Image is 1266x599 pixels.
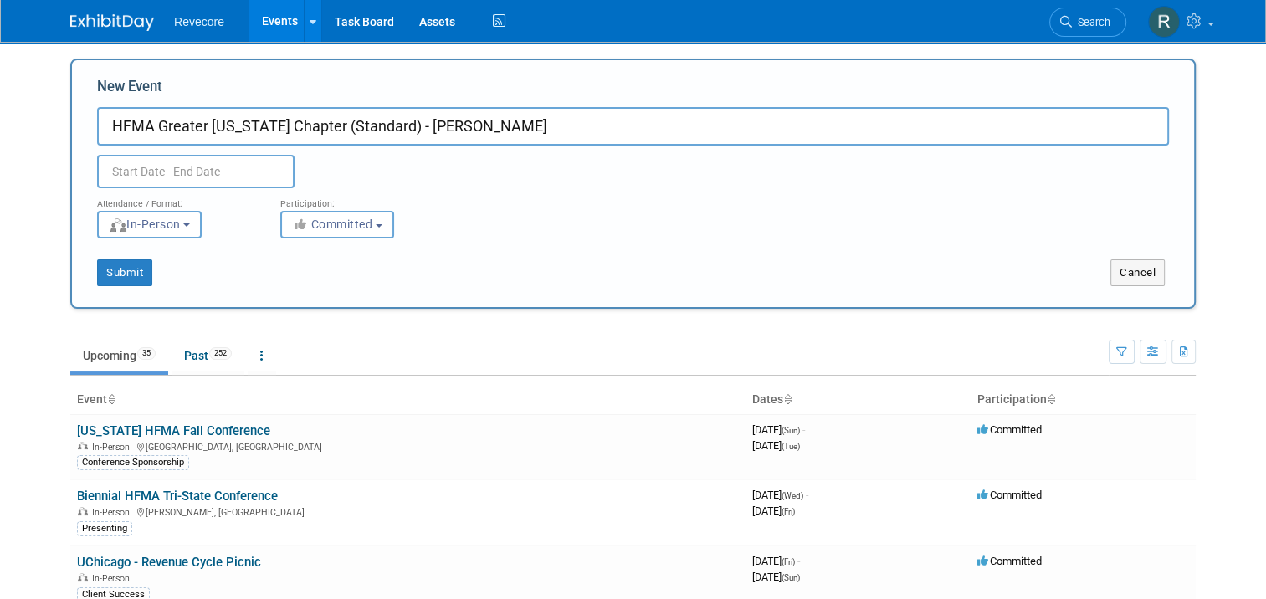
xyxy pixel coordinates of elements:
[172,340,244,371] a: Past252
[782,491,803,500] span: (Wed)
[77,439,739,453] div: [GEOGRAPHIC_DATA], [GEOGRAPHIC_DATA]
[752,423,805,436] span: [DATE]
[92,573,135,584] span: In-Person
[1047,392,1055,406] a: Sort by Participation Type
[782,573,800,582] span: (Sun)
[746,386,971,414] th: Dates
[292,218,373,231] span: Committed
[802,423,805,436] span: -
[97,107,1169,146] input: Name of Trade Show / Conference
[77,455,189,470] div: Conference Sponsorship
[77,423,270,438] a: [US_STATE] HFMA Fall Conference
[977,423,1042,436] span: Committed
[782,426,800,435] span: (Sun)
[977,489,1042,501] span: Committed
[78,573,88,581] img: In-Person Event
[1110,259,1165,286] button: Cancel
[70,14,154,31] img: ExhibitDay
[280,211,394,238] button: Committed
[977,555,1042,567] span: Committed
[77,521,132,536] div: Presenting
[97,155,295,188] input: Start Date - End Date
[97,259,152,286] button: Submit
[1049,8,1126,37] a: Search
[783,392,792,406] a: Sort by Start Date
[77,555,261,570] a: UChicago - Revenue Cycle Picnic
[78,442,88,450] img: In-Person Event
[77,504,739,518] div: [PERSON_NAME], [GEOGRAPHIC_DATA]
[782,507,795,516] span: (Fri)
[752,555,800,567] span: [DATE]
[752,504,795,517] span: [DATE]
[70,386,746,414] th: Event
[1148,6,1180,38] img: Rachael Sires
[174,15,224,28] span: Revecore
[78,507,88,515] img: In-Person Event
[137,347,156,360] span: 35
[97,188,255,210] div: Attendance / Format:
[752,489,808,501] span: [DATE]
[70,340,168,371] a: Upcoming35
[782,442,800,451] span: (Tue)
[752,439,800,452] span: [DATE]
[97,211,202,238] button: In-Person
[97,77,162,103] label: New Event
[971,386,1196,414] th: Participation
[107,392,115,406] a: Sort by Event Name
[782,557,795,566] span: (Fri)
[109,218,181,231] span: In-Person
[92,442,135,453] span: In-Person
[797,555,800,567] span: -
[1072,16,1110,28] span: Search
[209,347,232,360] span: 252
[77,489,278,504] a: Biennial HFMA Tri-State Conference
[752,571,800,583] span: [DATE]
[280,188,438,210] div: Participation:
[806,489,808,501] span: -
[92,507,135,518] span: In-Person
